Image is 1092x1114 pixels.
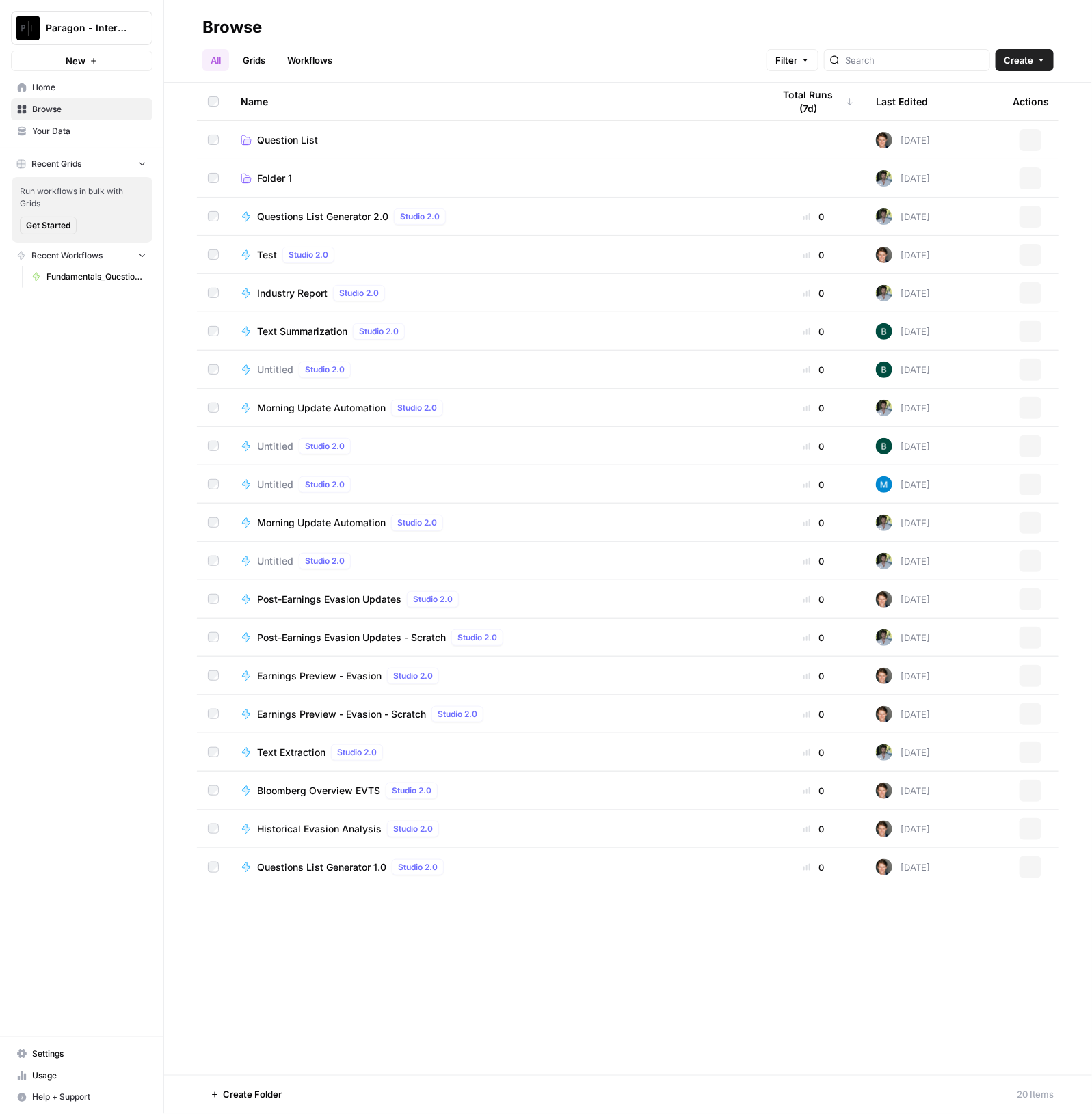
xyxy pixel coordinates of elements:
span: Untitled [257,363,293,377]
a: Question List [241,133,751,147]
div: 0 [773,248,854,262]
a: UntitledStudio 2.0 [241,362,751,378]
img: gzw0xrzbu4v14xxhgg72x2dyvnw7 [876,629,892,646]
div: [DATE] [876,706,930,722]
img: Paragon - Internal Usage Logo [16,16,40,40]
span: Your Data [32,125,146,137]
a: TestStudio 2.0 [241,247,751,263]
span: Get Started [26,219,70,232]
img: gzw0xrzbu4v14xxhgg72x2dyvnw7 [876,515,892,531]
div: Browse [202,16,262,38]
div: 0 [773,593,854,606]
a: Fundamentals_Question List [25,266,152,288]
span: Morning Update Automation [257,516,386,530]
div: 0 [773,478,854,491]
span: Studio 2.0 [289,249,328,261]
button: Create [996,49,1054,71]
div: [DATE] [876,132,930,148]
a: Text ExtractionStudio 2.0 [241,744,751,761]
div: Last Edited [876,83,928,120]
a: Post-Earnings Evasion Updates - ScratchStudio 2.0 [241,629,751,646]
span: Create [1004,53,1033,67]
a: Questions List Generator 2.0Studio 2.0 [241,208,751,225]
span: Historical Evasion Analysis [257,822,382,836]
div: [DATE] [876,859,930,875]
div: 0 [773,707,854,721]
input: Search [845,53,984,67]
img: qw00ik6ez51o8uf7vgx83yxyzow9 [876,132,892,148]
span: Post-Earnings Evasion Updates [257,593,401,606]
div: [DATE] [876,247,930,263]
span: Morning Update Automation [257,401,386,415]
a: Usage [11,1065,152,1087]
a: Bloomberg Overview EVTSStudio 2.0 [241,783,751,799]
div: [DATE] [876,553,930,569]
span: Studio 2.0 [392,785,431,797]
a: Settings [11,1043,152,1065]
span: Studio 2.0 [339,287,379,299]
span: New [66,54,85,68]
div: [DATE] [876,400,930,416]
img: qw00ik6ez51o8uf7vgx83yxyzow9 [876,859,892,875]
span: Settings [32,1048,146,1060]
div: [DATE] [876,821,930,837]
img: c0rfybo51k26pugaisgq14w9tpxb [876,438,892,454]
span: Recent Grids [31,158,81,170]
span: Questions List Generator 1.0 [257,860,386,874]
span: Studio 2.0 [438,708,477,720]
button: Get Started [20,217,77,234]
div: [DATE] [876,476,930,493]
span: Studio 2.0 [393,670,433,682]
img: qw00ik6ez51o8uf7vgx83yxyzow9 [876,821,892,837]
div: [DATE] [876,668,930,684]
span: Run workflows in bulk with Grids [20,185,144,210]
span: Studio 2.0 [393,823,433,835]
div: 0 [773,363,854,377]
div: [DATE] [876,208,930,225]
span: Help + Support [32,1091,146,1104]
a: UntitledStudio 2.0 [241,553,751,569]
span: Folder 1 [257,172,292,185]
span: Create Folder [223,1088,282,1102]
span: Studio 2.0 [400,210,440,223]
div: [DATE] [876,285,930,301]
span: Studio 2.0 [397,402,437,414]
img: gzw0xrzbu4v14xxhgg72x2dyvnw7 [876,285,892,301]
img: qw00ik6ez51o8uf7vgx83yxyzow9 [876,706,892,722]
span: Studio 2.0 [457,631,497,644]
div: [DATE] [876,323,930,340]
span: Untitled [257,439,293,453]
div: Actions [1013,83,1049,120]
img: konibmub03x0hqp2fy8ehikfjcod [876,476,892,493]
div: [DATE] [876,744,930,761]
a: Questions List Generator 1.0Studio 2.0 [241,859,751,875]
span: Earnings Preview - Evasion [257,669,382,683]
a: Grids [235,49,274,71]
span: Studio 2.0 [305,440,345,452]
a: Folder 1 [241,172,751,185]
span: Studio 2.0 [337,746,377,759]
button: Help + Support [11,1087,152,1109]
img: qw00ik6ez51o8uf7vgx83yxyzow9 [876,668,892,684]
span: Untitled [257,554,293,568]
span: Bloomberg Overview EVTS [257,784,380,798]
a: Home [11,77,152,98]
span: Studio 2.0 [398,861,438,873]
button: Create Folder [202,1084,290,1106]
div: 0 [773,325,854,338]
img: gzw0xrzbu4v14xxhgg72x2dyvnw7 [876,744,892,761]
a: Earnings Preview - Evasion - ScratchStudio 2.0 [241,706,751,722]
img: qw00ik6ez51o8uf7vgx83yxyzow9 [876,247,892,263]
a: Text SummarizationStudio 2.0 [241,323,751,340]
div: 0 [773,439,854,453]
span: Text Extraction [257,746,325,759]
a: Industry ReportStudio 2.0 [241,285,751,301]
a: Morning Update AutomationStudio 2.0 [241,400,751,416]
div: 0 [773,554,854,568]
img: gzw0xrzbu4v14xxhgg72x2dyvnw7 [876,553,892,569]
span: Home [32,81,146,94]
span: Fundamentals_Question List [46,271,146,283]
div: 0 [773,631,854,644]
div: [DATE] [876,591,930,608]
div: Name [241,83,751,120]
